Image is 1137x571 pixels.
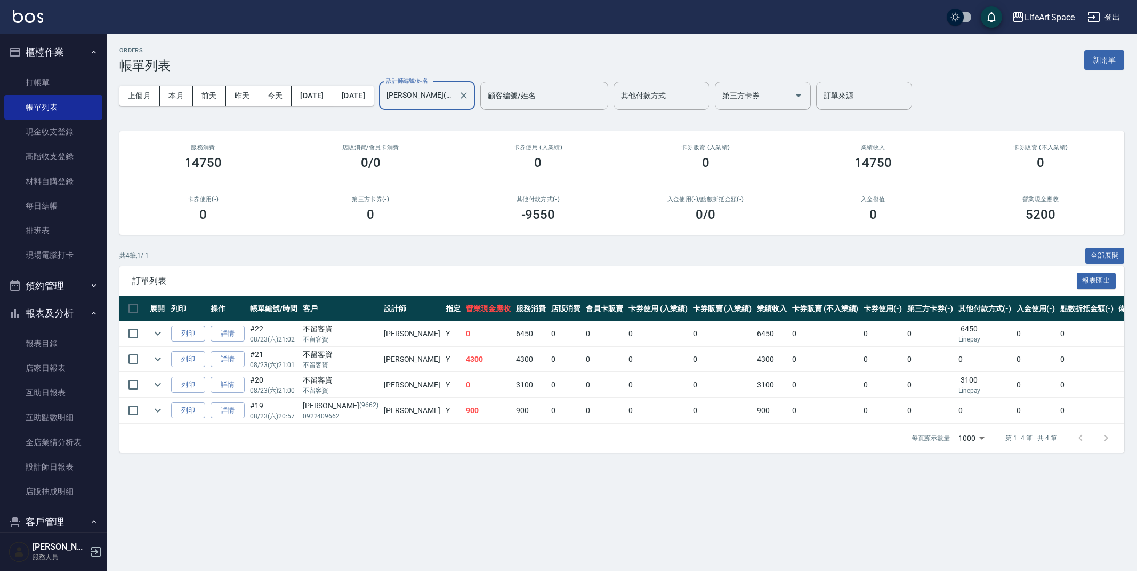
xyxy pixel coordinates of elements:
[956,372,1014,398] td: -3100
[247,347,300,372] td: #21
[583,296,626,321] th: 會員卡販賣
[1014,398,1058,423] td: 0
[549,347,584,372] td: 0
[247,372,300,398] td: #20
[1085,248,1125,264] button: 全部展開
[119,86,160,106] button: 上個月
[250,411,297,421] p: 08/23 (六) 20:57
[381,372,443,398] td: [PERSON_NAME]
[300,144,441,151] h2: 店販消費 /會員卡消費
[690,321,755,346] td: 0
[463,321,513,346] td: 0
[4,380,102,405] a: 互助日報表
[1025,11,1075,24] div: LifeArt Space
[1014,347,1058,372] td: 0
[970,144,1111,151] h2: 卡券販賣 (不入業績)
[1014,321,1058,346] td: 0
[626,321,690,346] td: 0
[171,402,205,419] button: 列印
[4,356,102,380] a: 店家日報表
[4,70,102,95] a: 打帳單
[1058,296,1116,321] th: 點數折抵金額(-)
[4,508,102,536] button: 客戶管理
[247,398,300,423] td: #19
[463,347,513,372] td: 4300
[789,321,861,346] td: 0
[259,86,292,106] button: 今天
[4,169,102,194] a: 材料自購登錄
[754,321,789,346] td: 6450
[119,58,171,73] h3: 帳單列表
[250,360,297,370] p: 08/23 (六) 21:01
[211,402,245,419] a: 詳情
[150,326,166,342] button: expand row
[4,194,102,218] a: 每日結帳
[211,326,245,342] a: 詳情
[303,360,378,370] p: 不留客資
[211,351,245,368] a: 詳情
[4,299,102,327] button: 報表及分析
[690,296,755,321] th: 卡券販賣 (入業績)
[226,86,259,106] button: 昨天
[954,424,988,453] div: 1000
[958,335,1012,344] p: Linepay
[443,372,463,398] td: Y
[513,372,549,398] td: 3100
[4,479,102,504] a: 店販抽成明細
[208,296,247,321] th: 操作
[802,196,944,203] h2: 入金儲值
[193,86,226,106] button: 前天
[789,372,861,398] td: 0
[467,144,609,151] h2: 卡券使用 (入業績)
[634,144,776,151] h2: 卡券販賣 (入業績)
[1014,296,1058,321] th: 入金使用(-)
[861,321,905,346] td: 0
[386,77,428,85] label: 設計師編號/姓名
[359,400,378,411] p: (9662)
[4,405,102,430] a: 互助點數明細
[381,347,443,372] td: [PERSON_NAME]
[702,155,709,170] h3: 0
[1084,54,1124,65] a: 新開單
[905,372,956,398] td: 0
[583,398,626,423] td: 0
[583,321,626,346] td: 0
[861,296,905,321] th: 卡券使用(-)
[467,196,609,203] h2: 其他付款方式(-)
[513,296,549,321] th: 服務消費
[199,207,207,222] h3: 0
[33,552,87,562] p: 服務人員
[626,398,690,423] td: 0
[634,196,776,203] h2: 入金使用(-) /點數折抵金額(-)
[912,433,950,443] p: 每頁顯示數量
[513,321,549,346] td: 6450
[303,323,378,335] div: 不留客資
[1116,296,1136,321] th: 備註
[1007,6,1079,28] button: LifeArt Space
[303,411,378,421] p: 0922409662
[754,372,789,398] td: 3100
[583,347,626,372] td: 0
[626,372,690,398] td: 0
[1026,207,1055,222] h3: 5200
[1005,433,1057,443] p: 第 1–4 筆 共 4 筆
[247,321,300,346] td: #22
[300,196,441,203] h2: 第三方卡券(-)
[549,398,584,423] td: 0
[1077,273,1116,289] button: 報表匯出
[626,347,690,372] td: 0
[905,296,956,321] th: 第三方卡券(-)
[905,347,956,372] td: 0
[250,386,297,395] p: 08/23 (六) 21:00
[456,88,471,103] button: Clear
[690,372,755,398] td: 0
[303,335,378,344] p: 不留客資
[303,349,378,360] div: 不留客資
[361,155,381,170] h3: 0/0
[790,87,807,104] button: Open
[1058,372,1116,398] td: 0
[549,321,584,346] td: 0
[443,296,463,321] th: 指定
[1077,275,1116,285] a: 報表匯出
[184,155,222,170] h3: 14750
